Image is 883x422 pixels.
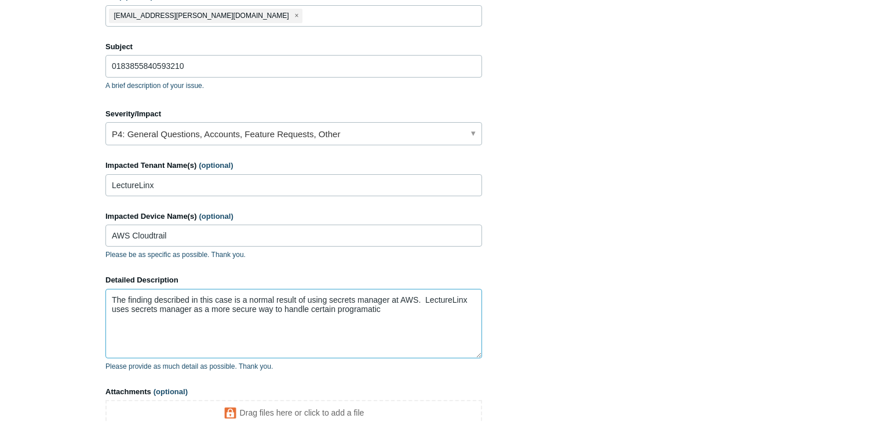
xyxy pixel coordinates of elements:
label: Severity/Impact [105,108,482,120]
label: Attachments [105,386,482,398]
span: (optional) [199,212,233,221]
label: Impacted Device Name(s) [105,211,482,222]
span: close [295,9,299,23]
label: Detailed Description [105,274,482,286]
p: Please be as specific as possible. Thank you. [105,249,482,260]
span: [EMAIL_ADDRESS][PERSON_NAME][DOMAIN_NAME] [114,9,289,23]
p: Please provide as much detail as possible. Thank you. [105,361,482,372]
a: P4: General Questions, Accounts, Feature Requests, Other [105,122,482,145]
p: A brief description of your issue. [105,80,482,91]
span: (optional) [199,161,233,170]
span: (optional) [154,387,188,396]
label: Impacted Tenant Name(s) [105,160,482,171]
label: Subject [105,41,482,53]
